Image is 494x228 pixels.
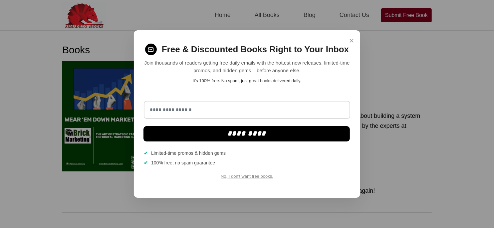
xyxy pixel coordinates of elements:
[162,44,349,55] h2: Free & Discounted Books Right to Your Inbox
[144,78,350,84] p: It's 100% free. No spam, just great books delivered daily.
[144,150,148,157] span: ✔
[349,34,354,47] span: ×
[144,150,350,157] li: Limited-time promos & hidden gems
[144,159,350,166] li: 100% free, no spam guarantee
[144,59,350,74] p: Join thousands of readers getting free daily emails with the hottest new releases, limited-time p...
[144,159,148,166] span: ✔
[221,174,273,179] a: No, I don't want free books.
